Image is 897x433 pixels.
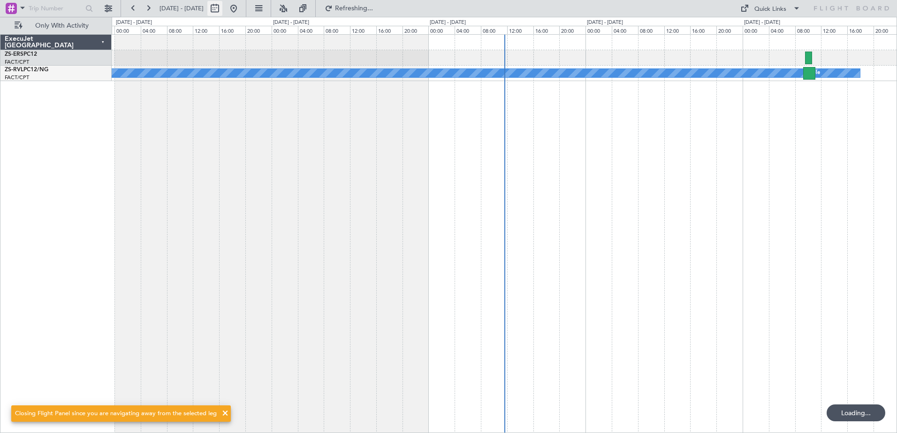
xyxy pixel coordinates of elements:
div: 16:00 [690,26,716,34]
div: 20:00 [559,26,585,34]
div: 00:00 [272,26,298,34]
div: 08:00 [638,26,664,34]
div: 12:00 [193,26,219,34]
button: Only With Activity [10,18,102,33]
a: ZS-ERSPC12 [5,52,37,57]
span: [DATE] - [DATE] [160,4,204,13]
span: Only With Activity [24,22,99,29]
a: FACT/CPT [5,74,29,81]
div: 12:00 [507,26,533,34]
div: 08:00 [167,26,193,34]
div: 12:00 [664,26,691,34]
a: ZS-RVLPC12/NG [5,67,48,73]
div: 00:00 [585,26,612,34]
div: 16:00 [219,26,245,34]
div: 04:00 [612,26,638,34]
div: 16:00 [847,26,874,34]
div: 04:00 [298,26,324,34]
div: 12:00 [350,26,376,34]
div: 00:00 [428,26,455,34]
div: 04:00 [455,26,481,34]
div: 16:00 [376,26,403,34]
div: [DATE] - [DATE] [116,19,152,27]
div: 08:00 [324,26,350,34]
div: 12:00 [821,26,847,34]
div: 00:00 [743,26,769,34]
span: ZS-RVL [5,67,23,73]
div: Closing Flight Panel since you are navigating away from the selected leg [15,409,217,418]
div: 08:00 [481,26,507,34]
input: Trip Number [29,1,83,15]
div: 20:00 [403,26,429,34]
div: 20:00 [716,26,743,34]
div: 04:00 [141,26,167,34]
div: Loading... [827,404,885,421]
div: [DATE] - [DATE] [744,19,780,27]
a: FACT/CPT [5,59,29,66]
div: 04:00 [769,26,795,34]
button: Refreshing... [320,1,377,16]
div: 08:00 [795,26,821,34]
div: Quick Links [754,5,786,14]
button: Quick Links [736,1,805,16]
div: [DATE] - [DATE] [430,19,466,27]
span: Refreshing... [334,5,374,12]
div: [DATE] - [DATE] [587,19,623,27]
div: 00:00 [114,26,141,34]
span: ZS-ERS [5,52,23,57]
div: [DATE] - [DATE] [273,19,309,27]
div: 16:00 [533,26,560,34]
